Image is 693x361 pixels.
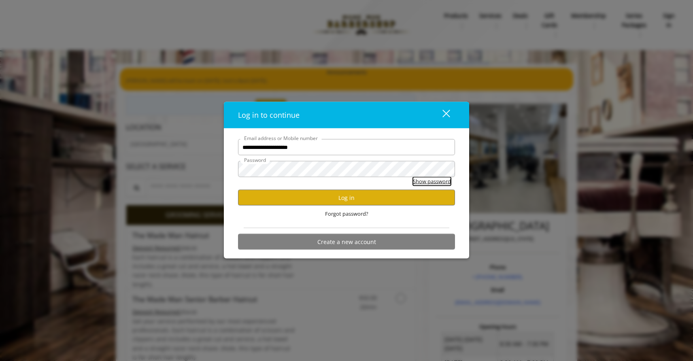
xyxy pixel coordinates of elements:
[413,177,451,186] button: Show password
[240,156,270,164] label: Password
[238,139,455,155] input: Email address or Mobile number
[238,190,455,206] button: Log in
[433,109,449,121] div: close dialog
[238,161,455,177] input: Password
[427,107,455,123] button: close dialog
[238,234,455,250] button: Create a new account
[325,210,368,218] span: Forgot password?
[238,110,300,120] span: Log in to continue
[240,134,322,142] label: Email address or Mobile number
